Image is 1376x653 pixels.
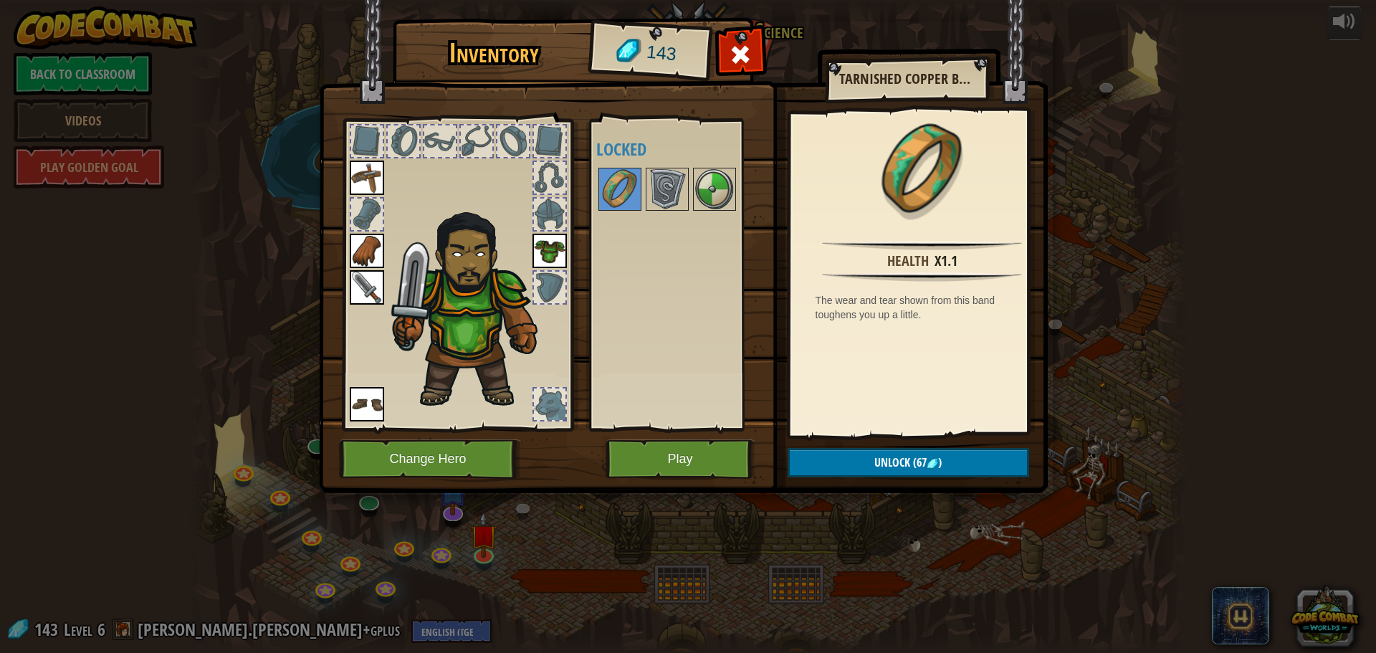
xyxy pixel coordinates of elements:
[816,293,1036,322] div: The wear and tear shown from this band toughens you up a little.
[600,169,640,209] img: portrait.png
[350,234,384,268] img: portrait.png
[386,201,561,410] img: duelist_hair.png
[938,454,942,470] span: )
[350,161,384,195] img: portrait.png
[887,251,929,272] div: Health
[596,140,776,158] h4: Locked
[350,270,384,305] img: portrait.png
[927,458,938,470] img: gem.png
[645,39,677,67] span: 143
[822,272,1021,282] img: hr.png
[647,169,687,209] img: portrait.png
[839,71,974,87] h2: Tarnished Copper Band
[694,169,735,209] img: portrait.png
[350,387,384,421] img: portrait.png
[876,123,969,216] img: portrait.png
[403,38,586,68] h1: Inventory
[935,251,957,272] div: x1.1
[910,454,927,470] span: (67
[788,448,1029,477] button: Unlock(67)
[339,439,521,479] button: Change Hero
[532,234,567,268] img: portrait.png
[874,454,910,470] span: Unlock
[606,439,755,479] button: Play
[822,241,1021,250] img: hr.png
